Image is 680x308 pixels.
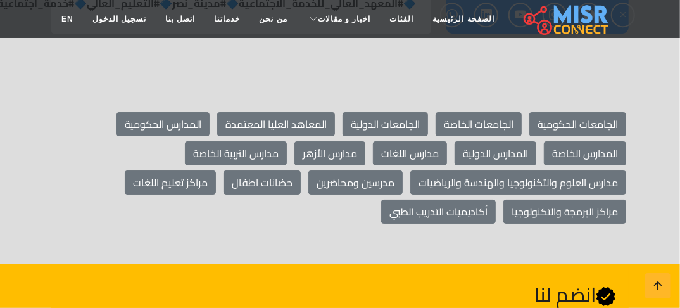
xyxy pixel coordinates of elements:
a: مراكز تعليم اللغات [125,170,216,195]
a: مدارس العلوم والتكنولوجيا والهندسة والرياضيات [410,170,626,195]
svg: Verified account [596,286,616,307]
a: الجامعات الخاصة [436,112,522,136]
a: مراكز البرمجة والتكنولوجيا [503,200,626,224]
a: مدارس اللغات [373,141,447,165]
a: المعاهد العليا المعتمدة [217,112,335,136]
a: خدماتنا [205,7,249,31]
img: main.misr_connect [524,3,608,35]
a: اخبار و مقالات [297,7,381,31]
a: الصفحة الرئيسية [423,7,503,31]
a: الجامعات الدولية [343,112,428,136]
a: الجامعات الحكومية [529,112,626,136]
a: مدرسين ومحاضرين [308,170,403,195]
h2: انضم لنا [253,283,616,307]
a: من نحن [249,7,296,31]
a: مدارس التربية الخاصة [185,141,287,165]
a: المدارس الخاصة [544,141,626,165]
a: اتصل بنا [156,7,205,31]
span: اخبار و مقالات [318,13,371,25]
a: حضانات اطفال [224,170,301,195]
a: المدارس الدولية [455,141,536,165]
a: المدارس الحكومية [116,112,210,136]
a: الفئات [380,7,423,31]
a: تسجيل الدخول [83,7,156,31]
a: مدارس الأزهر [294,141,365,165]
a: EN [52,7,83,31]
a: أكاديميات التدريب الطبي [381,200,496,224]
